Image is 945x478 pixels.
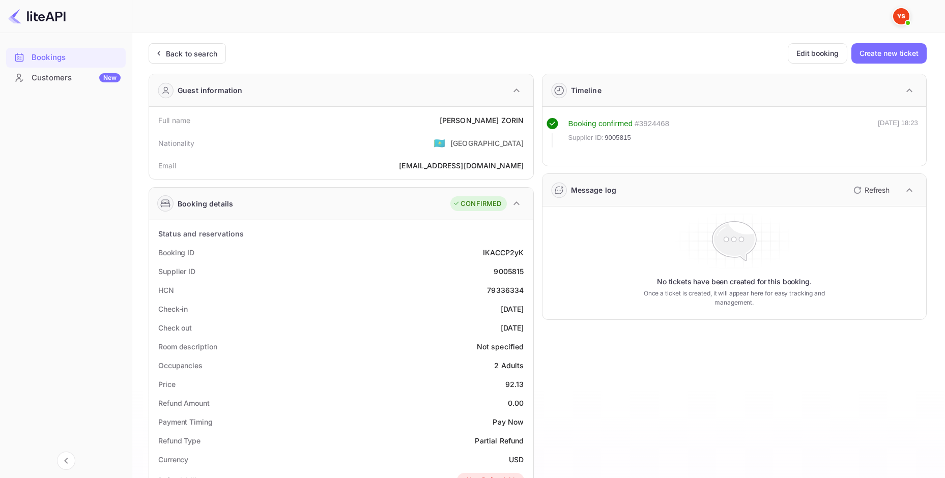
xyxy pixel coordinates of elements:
div: Timeline [571,85,602,96]
div: 2 Adults [494,360,524,371]
div: 9005815 [494,266,524,277]
p: Once a ticket is created, it will appear here for easy tracking and management. [631,289,838,307]
div: Occupancies [158,360,203,371]
div: Status and reservations [158,228,244,239]
div: 79336334 [487,285,524,295]
img: Yandex Support [893,8,909,24]
div: [DATE] [501,322,524,333]
div: Room description [158,341,217,352]
div: [PERSON_NAME] ZORIN [440,115,524,126]
div: Not specified [477,341,524,352]
a: Bookings [6,48,126,67]
div: Full name [158,115,190,126]
span: 9005815 [605,133,631,143]
div: CustomersNew [6,68,126,88]
div: Nationality [158,138,195,148]
div: [DATE] [501,304,524,314]
div: 0.00 [508,398,524,408]
div: Guest information [178,85,243,96]
div: HCN [158,285,174,295]
div: Payment Timing [158,416,213,427]
div: Message log [571,185,617,195]
p: Refresh [865,185,890,195]
div: Refund Amount [158,398,210,408]
button: Edit booking [788,43,847,64]
div: Pay Now [493,416,524,427]
div: Email [158,160,176,171]
div: Bookings [6,48,126,68]
button: Refresh [847,182,894,198]
div: CONFIRMED [453,199,501,209]
div: Check out [158,322,192,333]
div: Price [158,379,176,390]
div: Currency [158,454,188,465]
div: Booking details [178,198,233,209]
button: Collapse navigation [57,452,75,470]
div: # 3924468 [635,118,669,130]
div: IKACCP2yK [483,247,524,258]
span: United States [434,134,445,152]
div: [EMAIL_ADDRESS][DOMAIN_NAME] [399,160,524,171]
div: 92.13 [505,379,524,390]
div: Partial Refund [475,435,524,446]
div: Refund Type [158,435,201,446]
div: [DATE] 18:23 [878,118,918,147]
div: Customers [32,72,121,84]
div: Bookings [32,52,121,64]
div: New [99,73,121,82]
button: Create new ticket [851,43,927,64]
img: LiteAPI logo [8,8,66,24]
a: CustomersNew [6,68,126,87]
div: USD [509,454,524,465]
div: Booking confirmed [568,118,633,130]
div: Check-in [158,304,188,314]
div: [GEOGRAPHIC_DATA] [450,138,524,148]
div: Booking ID [158,247,194,258]
div: Back to search [166,48,217,59]
p: No tickets have been created for this booking. [657,277,812,287]
div: Supplier ID [158,266,195,277]
span: Supplier ID: [568,133,604,143]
